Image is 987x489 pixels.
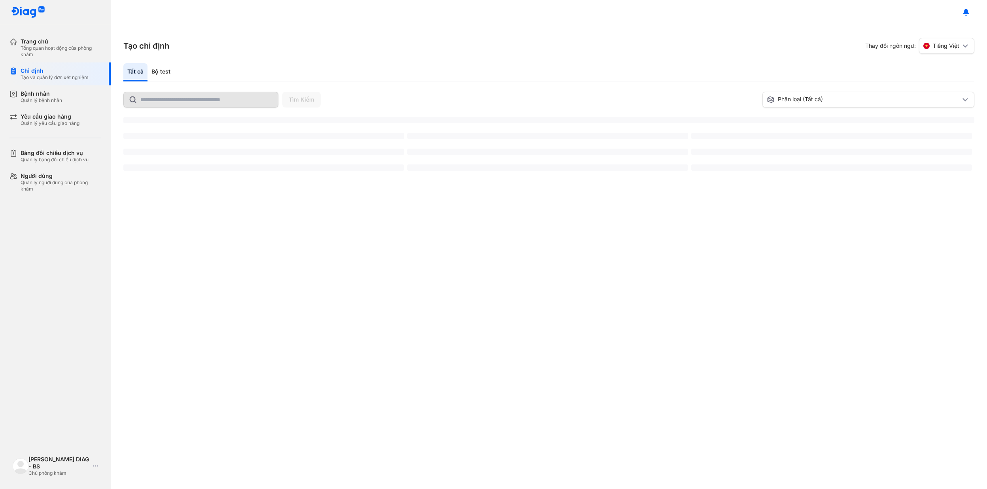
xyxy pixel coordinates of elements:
div: Tổng quan hoạt động của phòng khám [21,45,101,58]
span: ‌ [123,117,974,123]
div: Quản lý người dùng của phòng khám [21,179,101,192]
div: [PERSON_NAME] DIAG - BS [28,456,90,470]
span: ‌ [123,149,404,155]
div: Yêu cầu giao hàng [21,113,79,120]
div: Thay đổi ngôn ngữ: [865,38,974,54]
span: ‌ [407,164,688,171]
div: Quản lý yêu cầu giao hàng [21,120,79,126]
span: ‌ [123,164,404,171]
div: Tạo và quản lý đơn xét nghiệm [21,74,89,81]
div: Bệnh nhân [21,90,62,97]
span: ‌ [407,133,688,139]
button: Tìm Kiếm [282,92,321,108]
img: logo [13,458,28,474]
div: Tất cả [123,63,147,81]
span: ‌ [691,164,972,171]
div: Bộ test [147,63,174,81]
span: ‌ [691,149,972,155]
div: Chủ phòng khám [28,470,90,476]
h3: Tạo chỉ định [123,40,169,51]
div: Quản lý bảng đối chiếu dịch vụ [21,157,89,163]
span: ‌ [123,133,404,139]
img: logo [11,6,45,19]
div: Trang chủ [21,38,101,45]
div: Bảng đối chiếu dịch vụ [21,149,89,157]
span: ‌ [691,133,972,139]
span: ‌ [407,149,688,155]
div: Chỉ định [21,67,89,74]
div: Người dùng [21,172,101,179]
div: Quản lý bệnh nhân [21,97,62,104]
